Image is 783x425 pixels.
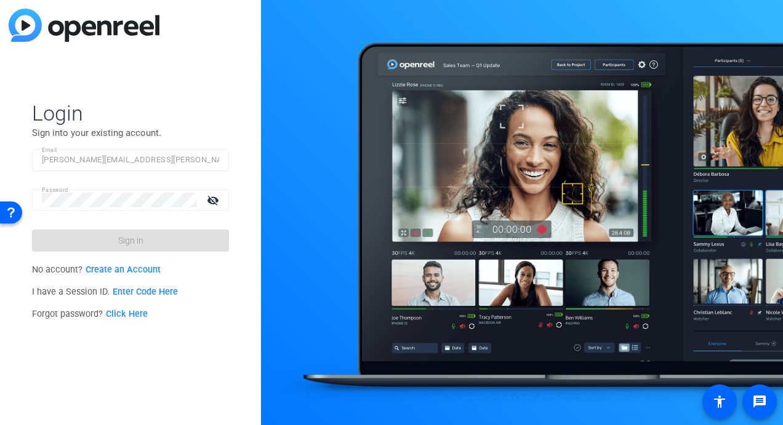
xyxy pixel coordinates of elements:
[752,394,767,409] mat-icon: message
[42,146,57,153] mat-label: Email
[86,264,161,275] a: Create an Account
[32,126,229,140] p: Sign into your existing account.
[42,186,68,193] mat-label: Password
[113,287,178,297] a: Enter Code Here
[712,394,727,409] mat-icon: accessibility
[32,309,148,319] span: Forgot password?
[32,264,161,275] span: No account?
[32,100,229,126] span: Login
[32,287,178,297] span: I have a Session ID.
[106,309,148,319] a: Click Here
[199,191,229,209] mat-icon: visibility_off
[42,153,219,167] input: Enter Email Address
[9,9,159,42] img: blue-gradient.svg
